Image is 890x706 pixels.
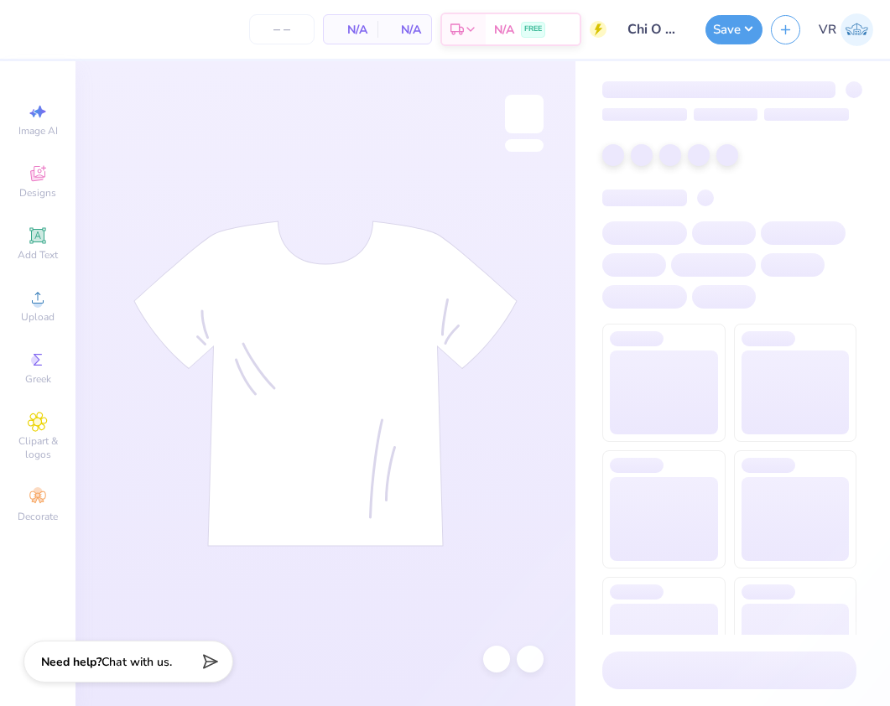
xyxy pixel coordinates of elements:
[388,21,421,39] span: N/A
[133,221,518,547] img: tee-skeleton.svg
[705,15,762,44] button: Save
[819,20,836,39] span: VR
[494,21,514,39] span: N/A
[101,654,172,670] span: Chat with us.
[615,13,697,46] input: Untitled Design
[819,13,873,46] a: VR
[524,23,542,35] span: FREE
[18,124,58,138] span: Image AI
[41,654,101,670] strong: Need help?
[18,510,58,523] span: Decorate
[8,434,67,461] span: Clipart & logos
[25,372,51,386] span: Greek
[334,21,367,39] span: N/A
[249,14,315,44] input: – –
[19,186,56,200] span: Designs
[18,248,58,262] span: Add Text
[841,13,873,46] img: Val Rhey Lodueta
[21,310,55,324] span: Upload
